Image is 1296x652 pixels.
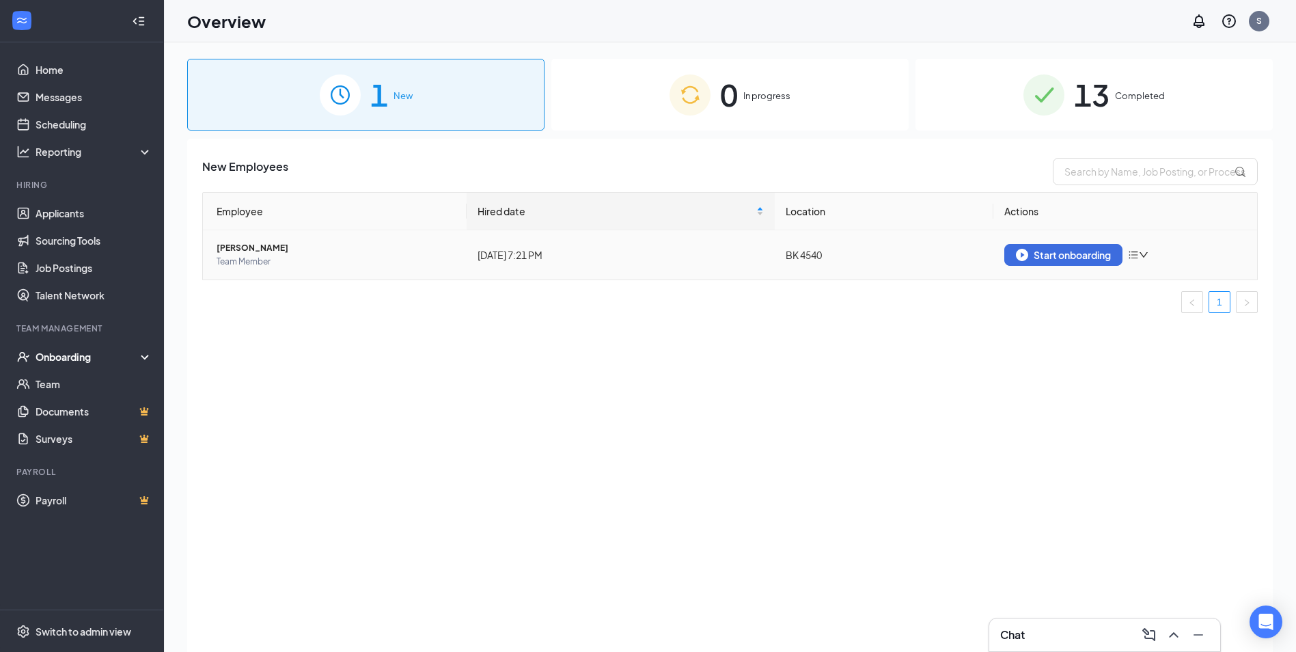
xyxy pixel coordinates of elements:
[993,193,1257,230] th: Actions
[15,14,29,27] svg: WorkstreamLogo
[36,200,152,227] a: Applicants
[217,255,456,269] span: Team Member
[1181,291,1203,313] li: Previous Page
[1139,250,1148,260] span: down
[1190,627,1207,643] svg: Minimize
[36,56,152,83] a: Home
[202,158,288,185] span: New Employees
[36,398,152,425] a: DocumentsCrown
[16,145,30,159] svg: Analysis
[775,230,993,280] td: BK 4540
[1256,15,1262,27] div: S
[478,247,764,262] div: [DATE] 7:21 PM
[1004,244,1122,266] button: Start onboarding
[36,425,152,452] a: SurveysCrown
[1181,291,1203,313] button: left
[217,241,456,255] span: [PERSON_NAME]
[1163,624,1185,646] button: ChevronUp
[1074,71,1109,118] span: 13
[1166,627,1182,643] svg: ChevronUp
[1188,299,1196,307] span: left
[720,71,738,118] span: 0
[1187,624,1209,646] button: Minimize
[1221,13,1237,29] svg: QuestionInfo
[1250,606,1282,638] div: Open Intercom Messenger
[36,487,152,514] a: PayrollCrown
[1209,291,1230,313] li: 1
[36,254,152,282] a: Job Postings
[1128,249,1139,260] span: bars
[1191,13,1207,29] svg: Notifications
[1236,291,1258,313] li: Next Page
[743,89,790,103] span: In progress
[394,89,413,103] span: New
[187,10,266,33] h1: Overview
[1209,292,1230,312] a: 1
[1053,158,1258,185] input: Search by Name, Job Posting, or Process
[36,83,152,111] a: Messages
[36,625,131,638] div: Switch to admin view
[36,227,152,254] a: Sourcing Tools
[370,71,388,118] span: 1
[16,350,30,364] svg: UserCheck
[1000,627,1025,642] h3: Chat
[36,350,141,364] div: Onboarding
[1243,299,1251,307] span: right
[132,14,146,28] svg: Collapse
[1138,624,1160,646] button: ComposeMessage
[36,145,153,159] div: Reporting
[1115,89,1165,103] span: Completed
[16,323,150,334] div: Team Management
[775,193,993,230] th: Location
[16,466,150,478] div: Payroll
[1236,291,1258,313] button: right
[1141,627,1157,643] svg: ComposeMessage
[478,204,754,219] span: Hired date
[36,282,152,309] a: Talent Network
[36,370,152,398] a: Team
[16,179,150,191] div: Hiring
[1016,249,1111,261] div: Start onboarding
[36,111,152,138] a: Scheduling
[203,193,467,230] th: Employee
[16,625,30,638] svg: Settings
